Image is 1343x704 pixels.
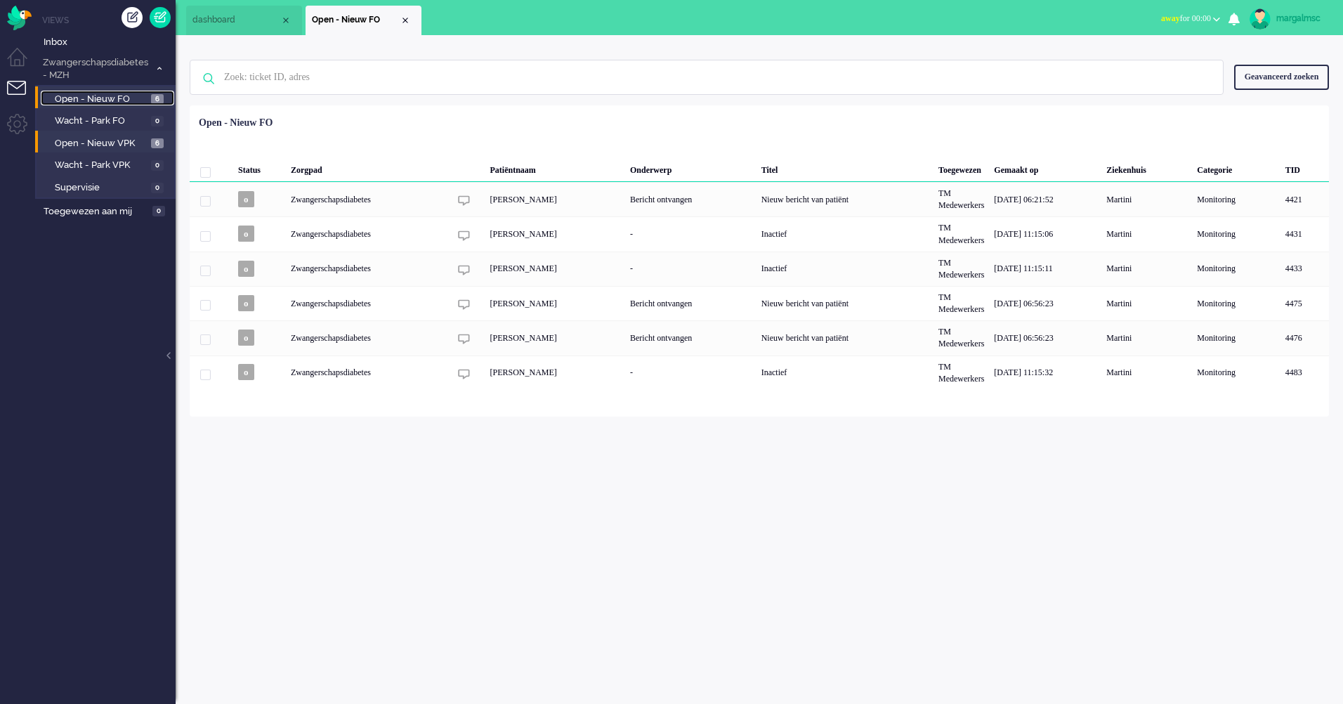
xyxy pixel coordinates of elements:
input: Zoek: ticket ID, adres [214,60,1204,94]
div: Nieuw bericht van patiënt [756,182,933,216]
span: 0 [152,206,165,216]
li: View [306,6,421,35]
div: 4483 [190,356,1329,390]
div: TM Medewerkers [933,356,989,390]
div: - [625,356,756,390]
span: dashboard [192,14,280,26]
span: Toegewezen aan mij [44,205,148,219]
span: o [238,364,254,380]
div: Toegewezen [933,154,989,182]
a: Open - Nieuw FO 6 [41,91,174,106]
div: [DATE] 06:21:52 [989,182,1101,216]
div: [PERSON_NAME] [485,182,625,216]
li: awayfor 00:00 [1153,4,1229,35]
div: Monitoring [1192,320,1280,355]
img: avatar [1250,8,1271,30]
span: Wacht - Park FO [55,115,148,128]
img: ic-search-icon.svg [190,60,227,97]
a: margalmsc [1247,8,1329,30]
div: Martini [1101,252,1192,286]
span: 6 [151,94,164,105]
div: Gemaakt op [989,154,1101,182]
li: Dashboard [186,6,302,35]
div: [DATE] 11:15:06 [989,216,1101,251]
span: 0 [151,116,164,126]
div: Nieuw bericht van patiënt [756,320,933,355]
span: Open - Nieuw FO [55,93,148,106]
span: for 00:00 [1161,13,1211,23]
div: TID [1280,154,1329,182]
a: Inbox [41,34,176,49]
div: Status [233,154,286,182]
a: Quick Ticket [150,7,171,28]
img: ic_chat_grey.svg [458,368,470,380]
div: Inactief [756,216,933,251]
div: 4431 [1280,216,1329,251]
a: Toegewezen aan mij 0 [41,203,176,219]
div: Zwangerschapsdiabetes [286,286,450,320]
div: Martini [1101,286,1192,320]
li: Dashboard menu [7,48,39,79]
div: Close tab [400,15,411,26]
div: TM Medewerkers [933,216,989,251]
div: Monitoring [1192,252,1280,286]
div: 4431 [190,216,1329,251]
div: 4483 [1280,356,1329,390]
div: Bericht ontvangen [625,320,756,355]
div: Patiëntnaam [485,154,625,182]
div: Bericht ontvangen [625,182,756,216]
div: Onderwerp [625,154,756,182]
div: margalmsc [1276,11,1329,25]
span: 0 [151,183,164,193]
div: [PERSON_NAME] [485,286,625,320]
a: Omnidesk [7,9,32,20]
a: Open - Nieuw VPK 6 [41,135,174,150]
div: Monitoring [1192,216,1280,251]
a: Supervisie 0 [41,179,174,195]
span: 0 [151,160,164,171]
a: Wacht - Park VPK 0 [41,157,174,172]
div: Zorgpad [286,154,450,182]
img: flow_omnibird.svg [7,6,32,30]
div: Martini [1101,216,1192,251]
div: 4476 [1280,320,1329,355]
div: 4421 [1280,182,1329,216]
div: 4476 [190,320,1329,355]
span: Open - Nieuw FO [312,14,400,26]
div: Close tab [280,15,291,26]
div: 4421 [190,182,1329,216]
div: [PERSON_NAME] [485,320,625,355]
div: Geavanceerd zoeken [1234,65,1329,89]
div: TM Medewerkers [933,320,989,355]
div: [DATE] 11:15:11 [989,252,1101,286]
img: ic_chat_grey.svg [458,333,470,345]
li: Views [42,14,176,26]
span: o [238,330,254,346]
div: Inactief [756,356,933,390]
div: Martini [1101,182,1192,216]
div: Categorie [1192,154,1280,182]
img: ic_chat_grey.svg [458,230,470,242]
div: [PERSON_NAME] [485,216,625,251]
span: away [1161,13,1180,23]
img: ic_chat_grey.svg [458,299,470,311]
span: Open - Nieuw VPK [55,137,148,150]
div: Nieuw bericht van patiënt [756,286,933,320]
div: Zwangerschapsdiabetes [286,252,450,286]
span: 6 [151,138,164,149]
span: o [238,295,254,311]
div: Creëer ticket [122,7,143,28]
div: - [625,252,756,286]
div: 4433 [190,252,1329,286]
div: 4475 [1280,286,1329,320]
div: Titel [756,154,933,182]
div: Zwangerschapsdiabetes [286,356,450,390]
div: TM Medewerkers [933,286,989,320]
span: o [238,261,254,277]
li: Admin menu [7,114,39,145]
button: awayfor 00:00 [1153,8,1229,29]
div: Martini [1101,320,1192,355]
div: Zwangerschapsdiabetes [286,182,450,216]
div: Open - Nieuw FO [199,116,273,130]
div: Bericht ontvangen [625,286,756,320]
